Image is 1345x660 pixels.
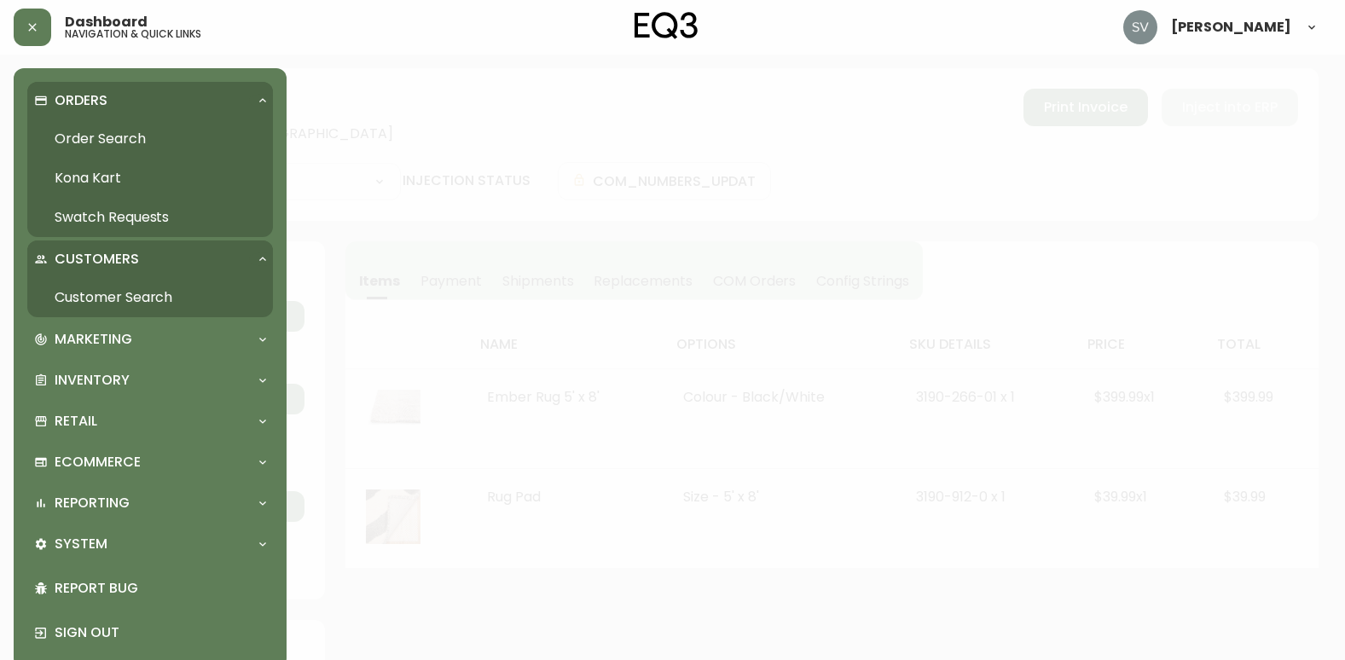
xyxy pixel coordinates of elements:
div: System [27,525,273,563]
div: Sign Out [27,611,273,655]
div: Reporting [27,484,273,522]
div: Report Bug [27,566,273,611]
h5: navigation & quick links [65,29,201,39]
p: Retail [55,412,97,431]
p: System [55,535,107,553]
p: Report Bug [55,579,266,598]
p: Ecommerce [55,453,141,472]
a: Order Search [27,119,273,159]
a: Kona Kart [27,159,273,198]
p: Reporting [55,494,130,512]
p: Sign Out [55,623,266,642]
p: Orders [55,91,107,110]
img: logo [635,12,698,39]
img: 0ef69294c49e88f033bcbeb13310b844 [1123,10,1157,44]
div: Inventory [27,362,273,399]
div: Ecommerce [27,443,273,481]
div: Marketing [27,321,273,358]
span: Dashboard [65,15,148,29]
p: Customers [55,250,139,269]
div: Retail [27,402,273,440]
div: Orders [27,82,273,119]
a: Swatch Requests [27,198,273,237]
a: Customer Search [27,278,273,317]
p: Inventory [55,371,130,390]
span: [PERSON_NAME] [1171,20,1291,34]
div: Customers [27,240,273,278]
p: Marketing [55,330,132,349]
